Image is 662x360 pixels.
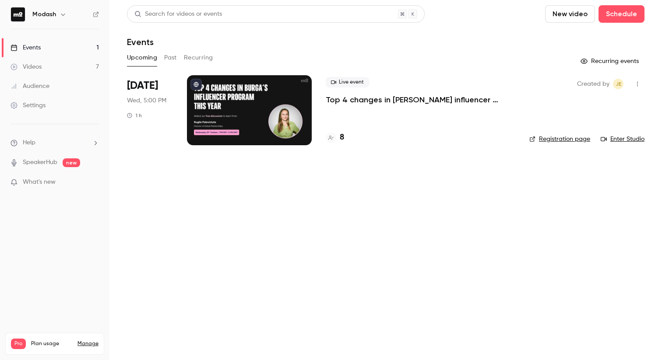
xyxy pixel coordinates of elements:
[11,7,25,21] img: Modash
[529,135,590,143] a: Registration page
[601,135,644,143] a: Enter Studio
[326,77,369,87] span: Live event
[11,82,49,91] div: Audience
[77,340,99,347] a: Manage
[616,79,621,89] span: JE
[340,132,344,143] h4: 8
[31,340,72,347] span: Plan usage
[23,178,56,187] span: What's new
[134,10,222,19] div: Search for videos or events
[11,63,42,71] div: Videos
[127,96,166,105] span: Wed, 5:00 PM
[32,10,56,19] h6: Modash
[23,138,35,147] span: Help
[88,178,99,186] iframe: Noticeable Trigger
[63,158,80,167] span: new
[11,339,26,349] span: Pro
[184,51,213,65] button: Recurring
[545,5,595,23] button: New video
[11,101,46,110] div: Settings
[127,112,142,119] div: 1 h
[11,43,41,52] div: Events
[326,132,344,143] a: 8
[11,138,99,147] li: help-dropdown-opener
[577,54,644,68] button: Recurring events
[23,158,57,167] a: SpeakerHub
[577,79,609,89] span: Created by
[127,37,154,47] h1: Events
[127,79,158,93] span: [DATE]
[164,51,177,65] button: Past
[326,94,515,105] a: Top 4 changes in [PERSON_NAME] influencer program this year
[613,79,623,89] span: Jack Eaton
[599,5,644,23] button: Schedule
[127,51,157,65] button: Upcoming
[127,75,173,145] div: Oct 29 Wed, 5:00 PM (Europe/London)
